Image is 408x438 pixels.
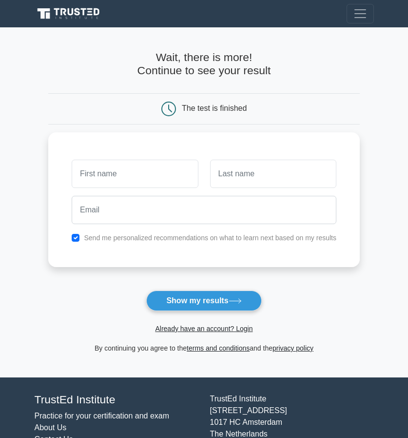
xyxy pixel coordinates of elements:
a: Practice for your certification and exam [35,412,170,420]
div: The test is finished [182,104,247,112]
a: About Us [35,423,67,432]
input: Last name [210,160,336,188]
input: First name [72,160,198,188]
a: terms and conditions [187,344,250,352]
button: Toggle navigation [347,4,374,23]
a: privacy policy [272,344,313,352]
a: Already have an account? Login [155,325,253,333]
div: By continuing you agree to the and the [42,342,366,354]
label: Send me personalized recommendations on what to learn next based on my results [84,234,336,242]
h4: Wait, there is more! Continue to see your result [48,51,360,78]
button: Show my results [146,291,261,311]
h4: TrustEd Institute [35,393,198,406]
input: Email [72,196,336,224]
